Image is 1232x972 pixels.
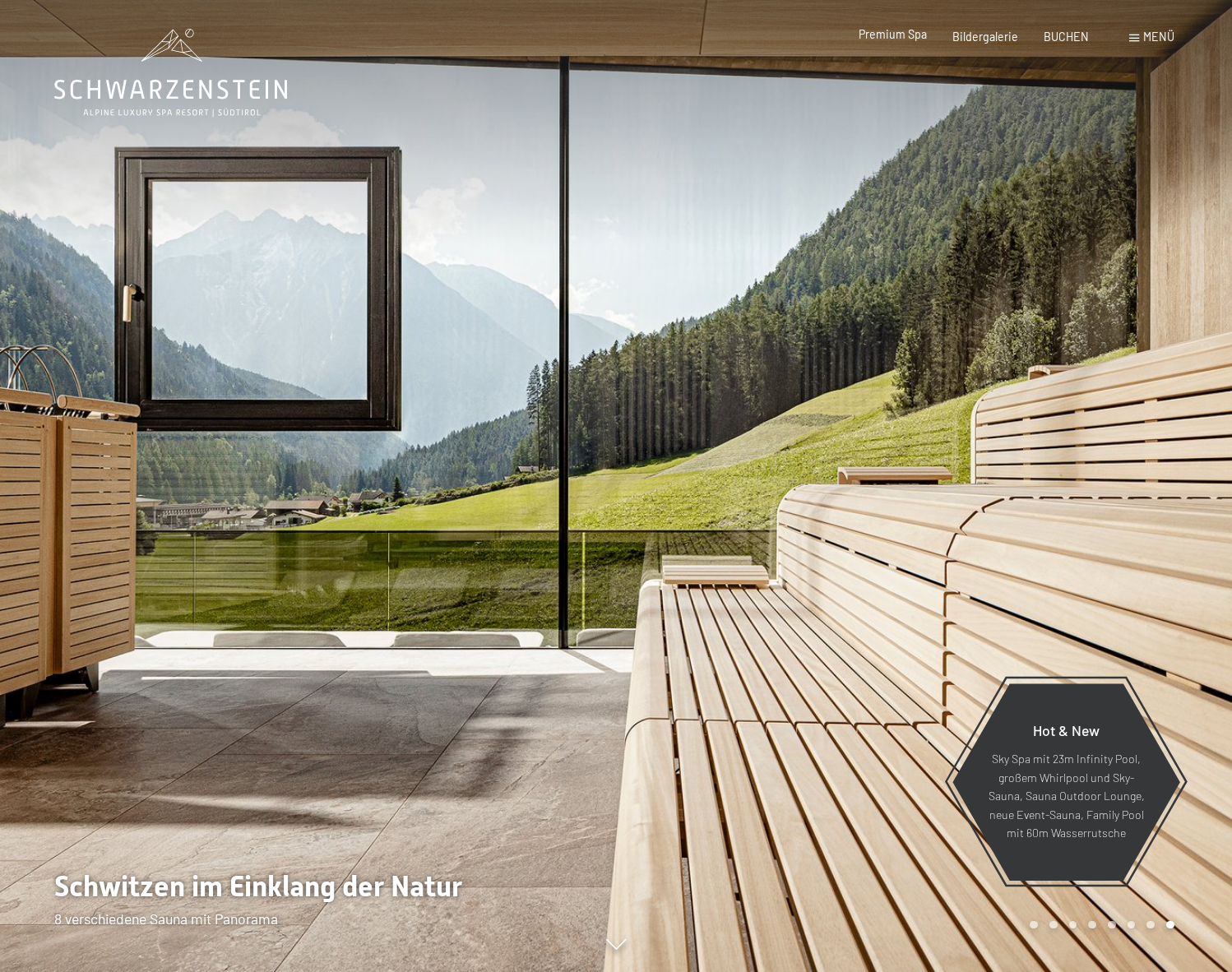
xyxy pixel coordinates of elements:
a: Premium Spa [859,27,927,41]
a: Bildergalerie [952,30,1018,44]
span: Menü [1143,30,1174,44]
div: Carousel Page 6 [1128,921,1136,929]
div: Carousel Page 7 [1146,921,1155,929]
div: Carousel Page 8 (Current Slide) [1166,921,1174,929]
div: Carousel Page 2 [1049,921,1058,929]
div: Carousel Page 1 [1030,921,1038,929]
span: Hot & New [1033,721,1100,739]
div: Carousel Pagination [1024,921,1174,929]
div: Carousel Page 3 [1069,921,1077,929]
a: BUCHEN [1044,30,1089,44]
a: Hot & New Sky Spa mit 23m Infinity Pool, großem Whirlpool und Sky-Sauna, Sauna Outdoor Lounge, ne... [952,683,1181,882]
p: Sky Spa mit 23m Infinity Pool, großem Whirlpool und Sky-Sauna, Sauna Outdoor Lounge, neue Event-S... [988,750,1145,843]
div: Carousel Page 4 [1088,921,1096,929]
div: Carousel Page 5 [1108,921,1116,929]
